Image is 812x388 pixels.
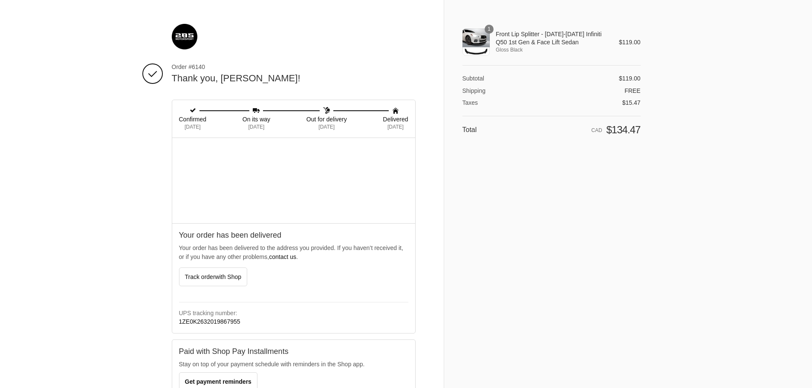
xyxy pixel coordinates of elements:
[243,115,270,123] span: On its way
[179,310,237,316] strong: UPS tracking number:
[383,115,408,123] span: Delivered
[215,273,241,280] span: with Shop
[496,30,607,46] span: Front Lip Splitter - [DATE]-[DATE] Infiniti Q50 1st Gen & Face Lift Sedan
[462,126,477,133] span: Total
[172,24,197,49] img: 285 Motorsport
[318,123,335,131] span: [DATE]
[179,360,408,369] p: Stay on top of your payment schedule with reminders in the Shop app.
[622,99,641,106] span: $15.47
[462,95,513,107] th: Taxes
[462,87,486,94] span: Shipping
[179,347,408,356] h2: Paid with Shop Pay Installments
[179,318,240,325] a: 1ZE0K2632019867955
[179,267,248,286] button: Track orderwith Shop
[185,273,242,280] span: Track order
[172,63,416,71] span: Order #6140
[606,124,640,135] span: $134.47
[179,244,408,262] p: Your order has been delivered to the address you provided. If you haven’t received it, or if you ...
[496,46,607,54] span: Gloss Black
[624,87,640,94] span: Free
[387,123,404,131] span: [DATE]
[485,25,494,34] span: 1
[619,39,641,46] span: $119.00
[306,115,347,123] span: Out for delivery
[185,378,251,385] span: Get payment reminders
[249,123,265,131] span: [DATE]
[185,123,201,131] span: [DATE]
[591,127,602,133] span: CAD
[462,75,513,82] th: Subtotal
[269,253,296,260] a: contact us
[172,72,416,85] h2: Thank you, [PERSON_NAME]!
[462,29,490,56] img: Front Lip Splitter - 2014-2024 Infiniti Q50 1st Gen & Face Lift Sedan - Gloss Black
[179,115,207,123] span: Confirmed
[172,138,416,223] iframe: Google map displaying pin point of shipping address: Scarborough, Ontario
[619,75,641,82] span: $119.00
[179,230,408,240] h2: Your order has been delivered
